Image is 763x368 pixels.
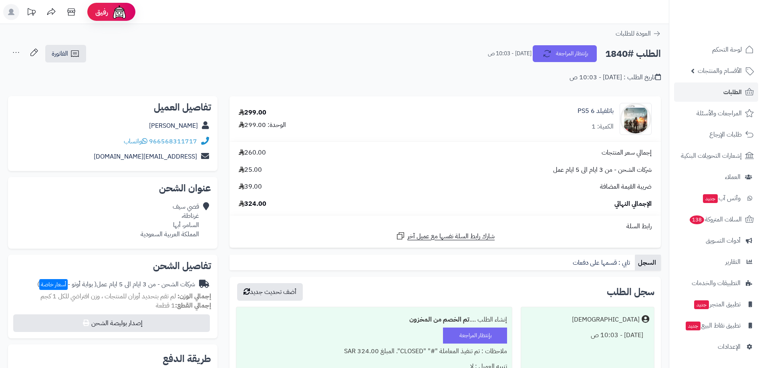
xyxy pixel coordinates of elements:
div: 299.00 [239,108,266,117]
span: جديد [703,194,718,203]
a: العودة للطلبات [616,29,661,38]
span: جديد [686,322,701,330]
span: ضريبة القيمة المضافة [600,182,652,191]
a: وآتس آبجديد [674,189,758,208]
span: الإجمالي النهائي [614,199,652,209]
a: شارك رابط السلة نفسها مع عميل آخر [396,231,495,241]
small: 1 قطعة [156,301,211,310]
div: بإنتظار المراجعة [443,328,507,344]
a: 966568311717 [149,137,197,146]
div: قصي سيف غرناطة، السامر، أبها المملكة العربية السعودية [141,202,199,239]
span: الأقسام والمنتجات [698,65,742,76]
a: تحديثات المنصة [21,4,41,22]
span: أسعار خاصة [39,279,68,290]
h2: عنوان الشحن [14,183,211,193]
a: لوحة التحكم [674,40,758,59]
span: 25.00 [239,165,262,175]
div: شركات الشحن - من 3 ايام الى 5 ايام عمل [37,280,195,289]
h2: الطلب #1840 [605,46,661,62]
a: السجل [635,255,661,271]
a: تابي : قسمها على دفعات [570,255,635,271]
span: التطبيقات والخدمات [692,278,741,289]
div: [DEMOGRAPHIC_DATA] [572,315,640,324]
span: 260.00 [239,148,266,157]
h2: تفاصيل العميل [14,103,211,112]
span: شركات الشحن - من 3 ايام الى 5 ايام عمل [553,165,652,175]
span: أدوات التسويق [706,235,741,246]
h2: طريقة الدفع [163,354,211,364]
button: أضف تحديث جديد [237,283,303,301]
span: المراجعات والأسئلة [697,108,742,119]
span: لم تقم بتحديد أوزان للمنتجات ، وزن افتراضي للكل 1 كجم [40,292,176,301]
span: الإعدادات [718,341,741,352]
div: الوحدة: 299.00 [239,121,286,130]
a: السلات المتروكة138 [674,210,758,229]
a: الطلبات [674,82,758,102]
a: التطبيقات والخدمات [674,273,758,293]
a: التقارير [674,252,758,271]
a: المراجعات والأسئلة [674,104,758,123]
img: ai-face.png [111,4,127,20]
span: الطلبات [723,86,742,98]
a: [PERSON_NAME] [149,121,198,131]
span: 39.00 [239,182,262,191]
h3: سجل الطلب [607,287,654,297]
span: السلات المتروكة [689,214,742,225]
a: تطبيق المتجرجديد [674,295,758,314]
span: ( بوابة أوتو - ) [37,280,97,289]
a: باتلفيلد 6 PS5 [578,107,614,116]
a: الفاتورة [45,45,86,62]
div: إنشاء الطلب .... [241,312,507,328]
img: logo-2.png [709,22,755,38]
strong: إجمالي القطع: [175,301,211,310]
span: التقارير [725,256,741,267]
img: 1760023889-1-5030931125416-90x90.jpg [620,103,651,135]
a: واتساب [124,137,147,146]
h2: تفاصيل الشحن [14,261,211,271]
a: طلبات الإرجاع [674,125,758,144]
span: تطبيق نقاط البيع [685,320,741,331]
span: 138 [690,215,704,224]
span: العملاء [725,171,741,183]
div: الكمية: 1 [592,122,614,131]
span: وآتس آب [702,193,741,204]
button: بإنتظار المراجعة [533,45,597,62]
div: ملاحظات : تم تنفيذ المعاملة "#" "CLOSED". المبلغ 324.00 SAR [241,344,507,359]
a: العملاء [674,167,758,187]
span: الفاتورة [52,49,68,58]
strong: إجمالي الوزن: [177,292,211,301]
span: لوحة التحكم [712,44,742,55]
a: الإعدادات [674,337,758,356]
span: جديد [694,300,709,309]
small: [DATE] - 10:03 ص [488,50,531,58]
span: إجمالي سعر المنتجات [602,148,652,157]
span: 324.00 [239,199,266,209]
span: طلبات الإرجاع [709,129,742,140]
a: تطبيق نقاط البيعجديد [674,316,758,335]
span: تطبيق المتجر [693,299,741,310]
a: [EMAIL_ADDRESS][DOMAIN_NAME] [94,152,197,161]
button: إصدار بوليصة الشحن [13,314,210,332]
span: العودة للطلبات [616,29,651,38]
b: تم الخصم من المخزون [409,315,469,324]
span: إشعارات التحويلات البنكية [681,150,742,161]
div: [DATE] - 10:03 ص [526,328,649,343]
a: إشعارات التحويلات البنكية [674,146,758,165]
span: رفيق [95,7,108,17]
span: شارك رابط السلة نفسها مع عميل آخر [407,232,495,241]
div: رابط السلة [233,222,658,231]
div: تاريخ الطلب : [DATE] - 10:03 ص [570,73,661,82]
a: أدوات التسويق [674,231,758,250]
